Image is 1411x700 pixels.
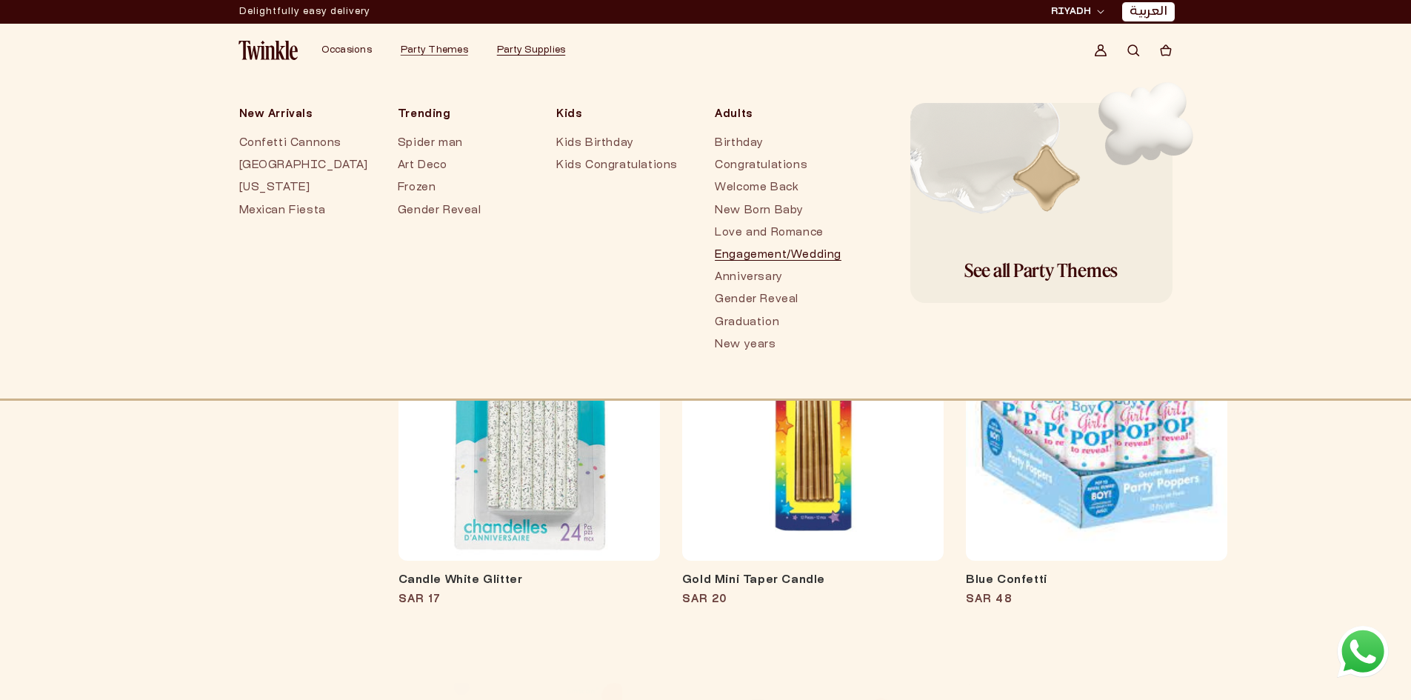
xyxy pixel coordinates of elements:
a: Confetti Cannons [239,133,368,155]
span: Trending [398,103,527,127]
a: Welcome Back [715,177,844,199]
a: Love and Romance [715,222,844,244]
a: Birthday [715,133,844,155]
summary: Search [1117,34,1150,67]
img: white Balloon [1077,55,1215,193]
summary: Party Themes [392,36,488,65]
a: Party Themes [401,44,468,56]
a: [GEOGRAPHIC_DATA] [239,155,368,177]
a: Gender Reveal [715,289,844,311]
a: Congratulations [715,155,844,177]
a: Gold Mini Taper Candle [682,573,944,588]
h5: See all Party Themes [964,256,1118,285]
span: Party Themes [401,46,468,55]
a: Occasions [321,44,372,56]
a: Mexican Fiesta [239,200,368,222]
span: Occasions [321,46,372,55]
a: Graduation [715,312,844,334]
p: Delightfully easy delivery [239,1,370,23]
a: Kids Birthday [556,133,685,155]
img: 3D golden Balloon [995,127,1098,230]
a: العربية [1130,4,1167,20]
a: Art Deco [398,155,527,177]
a: Spider man [398,133,527,155]
span: New Arrivals [239,103,368,127]
a: Gender Reveal [398,200,527,222]
a: Blue Confetti [966,573,1227,588]
div: Announcement [239,1,370,23]
img: 3D white Balloon [910,103,1088,246]
span: Adults [715,103,844,127]
summary: Party Supplies [488,36,586,65]
a: New Born Baby [715,200,844,222]
a: Frozen [398,177,527,199]
span: Kids [556,103,685,127]
a: Party Supplies [497,44,566,56]
img: Twinkle [238,41,298,60]
a: Engagement/Wedding [715,244,844,267]
a: Kids Congratulations [556,155,685,177]
a: Candle White Glitter [398,573,660,588]
a: [US_STATE] [239,177,368,199]
a: white Balloon 3D golden Balloon 3D white Balloon See all Party Themes [910,103,1173,303]
a: New years [715,334,844,356]
button: RIYADH [1047,4,1109,19]
span: Party Supplies [497,46,566,55]
summary: Occasions [313,36,392,65]
a: Anniversary [715,267,844,289]
span: RIYADH [1051,5,1091,19]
